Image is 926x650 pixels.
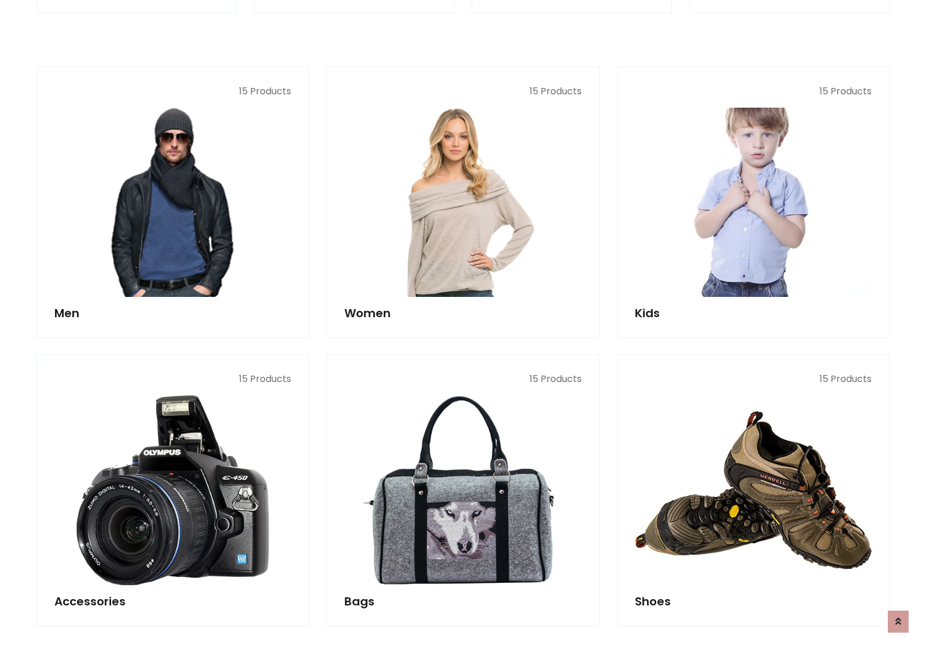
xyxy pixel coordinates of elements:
[54,85,291,98] p: 15 Products
[54,306,291,320] h5: Men
[54,594,291,608] h5: Accessories
[344,85,581,98] p: 15 Products
[344,594,581,608] h5: Bags
[635,372,872,386] p: 15 Products
[635,85,872,98] p: 15 Products
[344,372,581,386] p: 15 Products
[344,306,581,320] h5: Women
[54,372,291,386] p: 15 Products
[635,306,872,320] h5: Kids
[635,594,872,608] h5: Shoes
